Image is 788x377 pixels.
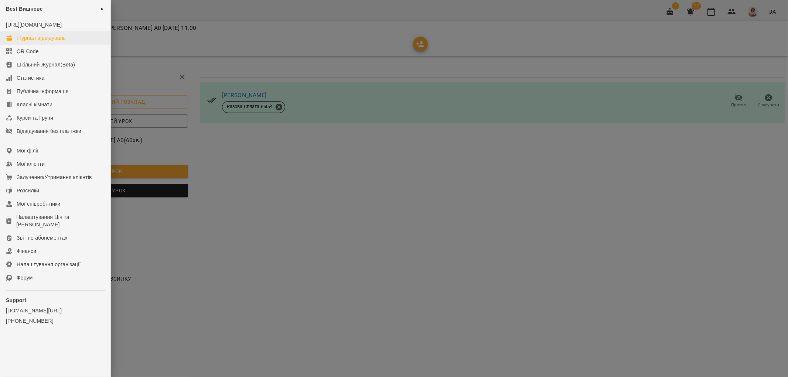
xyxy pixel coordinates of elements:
div: Журнал відвідувань [17,34,66,42]
div: Фінанси [17,247,36,255]
div: Залучення/Утримання клієнтів [17,174,92,181]
div: Мої клієнти [17,160,45,168]
div: Шкільний Журнал(Beta) [17,61,75,68]
div: QR Code [17,48,39,55]
div: Публічна інформація [17,88,68,95]
p: Support [6,297,105,304]
div: Звіт по абонементах [17,234,68,241]
div: Класні кімнати [17,101,52,108]
div: Мої філії [17,147,38,154]
div: Налаштування організації [17,261,81,268]
div: Відвідування без платіжки [17,127,81,135]
a: [PHONE_NUMBER] [6,317,105,325]
span: ► [100,6,105,12]
div: Розсилки [17,187,39,194]
div: Статистика [17,74,45,82]
a: [DOMAIN_NAME][URL] [6,307,105,314]
a: [URL][DOMAIN_NAME] [6,22,62,28]
div: Мої співробітники [17,200,61,208]
span: Best Вишневе [6,6,42,12]
div: Курси та Групи [17,114,53,121]
div: Налаштування Цін та [PERSON_NAME] [16,213,105,228]
div: Форум [17,274,33,281]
